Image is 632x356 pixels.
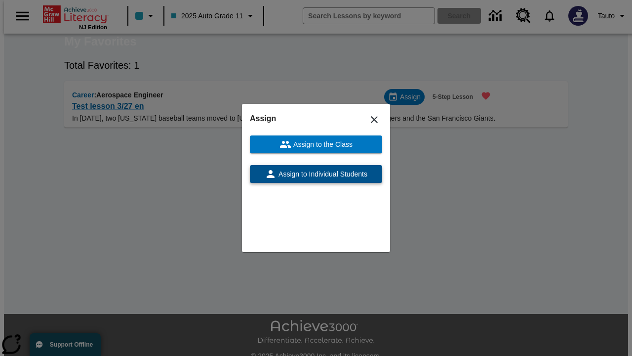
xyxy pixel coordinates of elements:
span: Assign to the Class [291,139,353,150]
h6: Assign [250,112,382,126]
button: Assign to Individual Students [250,165,382,183]
span: Assign to Individual Students [276,169,367,179]
button: Assign to the Class [250,135,382,153]
button: Close [362,108,386,132]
